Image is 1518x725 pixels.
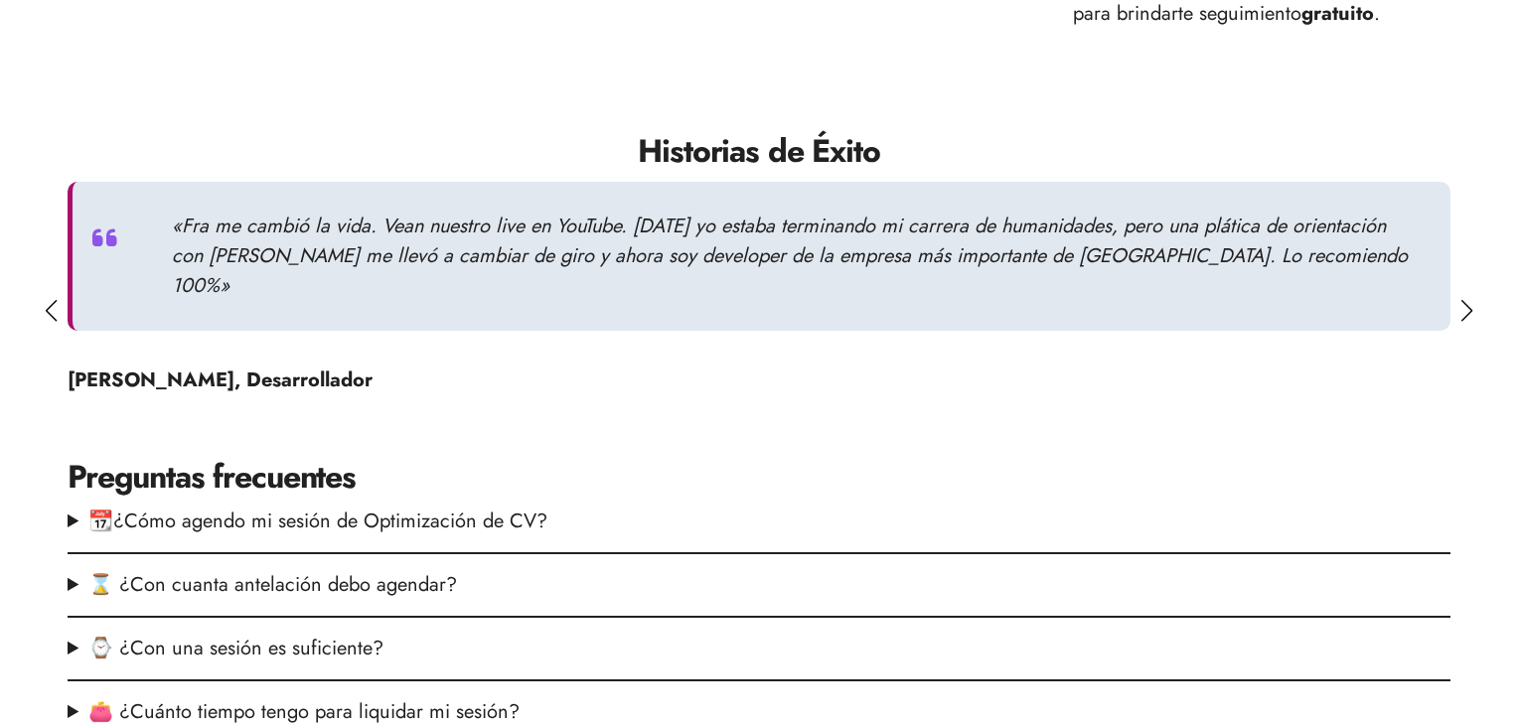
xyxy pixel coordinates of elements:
h2: Preguntas frecuentes [68,455,1450,500]
summary: ⌛ ¿Con cuanta antelación debo agendar? [68,570,1450,600]
p: «Fra me cambió la vida. Vean nuestro live en YouTube. [DATE] yo estaba terminando mi carrera de h... [172,212,1421,301]
strong: [PERSON_NAME], Desarrollador [68,365,373,394]
summary: 📆¿Cómo agendo mi sesión de Optimización de CV? [68,507,1450,536]
strong: Historias de Éxito [638,128,879,174]
summary: ⌚ ¿Con una sesión es suficiente? [68,634,1450,663]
